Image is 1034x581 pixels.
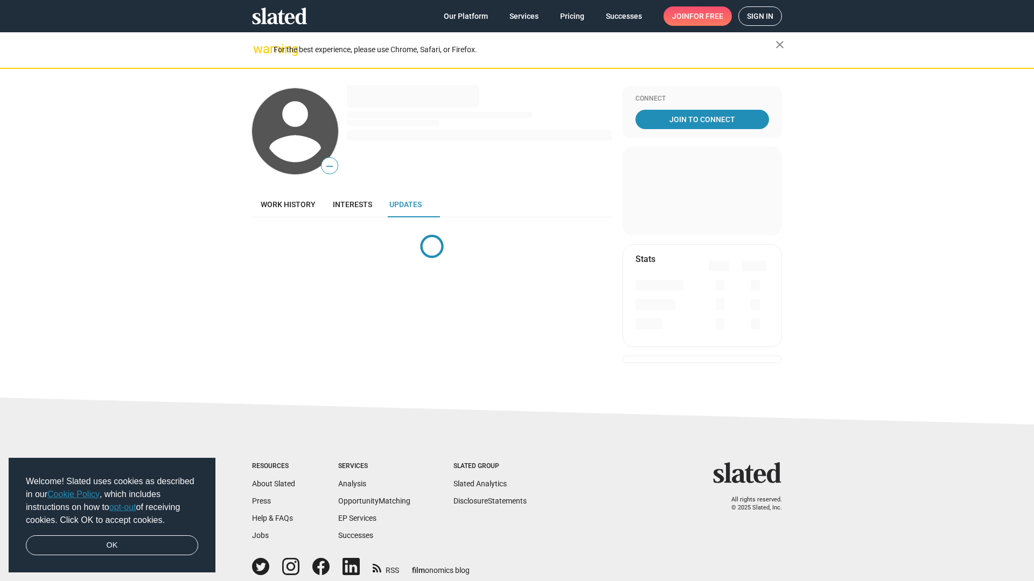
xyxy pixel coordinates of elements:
a: Slated Analytics [453,479,507,488]
a: Interests [324,192,381,217]
a: Our Platform [435,6,497,26]
a: Successes [338,531,373,540]
mat-icon: warning [253,42,266,55]
a: Jobs [252,531,269,540]
a: DisclosureStatements [453,497,527,505]
span: Interests [333,200,372,209]
a: Joinfor free [663,6,732,26]
a: RSS [373,559,399,576]
a: Pricing [551,6,593,26]
a: filmonomics blog [412,557,470,576]
span: Successes [606,6,642,26]
mat-icon: close [773,38,786,51]
span: Services [509,6,539,26]
a: OpportunityMatching [338,497,410,505]
a: Join To Connect [635,110,769,129]
a: dismiss cookie message [26,535,198,556]
a: Cookie Policy [47,490,100,499]
span: film [412,566,425,575]
span: Welcome! Slated uses cookies as described in our , which includes instructions on how to of recei... [26,475,198,527]
a: EP Services [338,514,376,522]
a: Services [501,6,547,26]
a: Help & FAQs [252,514,293,522]
mat-card-title: Stats [635,253,655,265]
div: Slated Group [453,462,527,471]
a: Updates [381,192,430,217]
span: Our Platform [444,6,488,26]
a: Successes [597,6,651,26]
a: Analysis [338,479,366,488]
span: Updates [389,200,422,209]
span: Join [672,6,723,26]
p: All rights reserved. © 2025 Slated, Inc. [720,496,782,512]
a: Sign in [738,6,782,26]
span: for free [689,6,723,26]
a: opt-out [109,502,136,512]
span: Pricing [560,6,584,26]
a: Press [252,497,271,505]
span: Join To Connect [638,110,767,129]
div: For the best experience, please use Chrome, Safari, or Firefox. [274,42,775,57]
span: Sign in [747,7,773,25]
div: cookieconsent [9,458,215,573]
div: Services [338,462,410,471]
span: Work history [261,200,316,209]
span: — [322,159,338,173]
a: About Slated [252,479,295,488]
a: Work history [252,192,324,217]
div: Connect [635,95,769,103]
div: Resources [252,462,295,471]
